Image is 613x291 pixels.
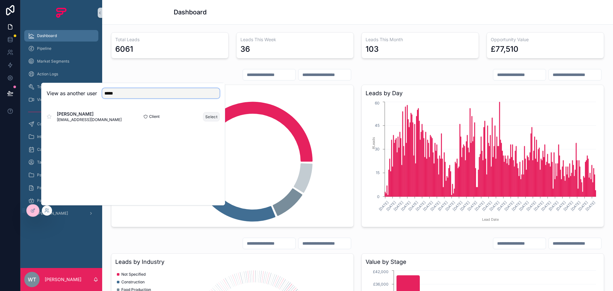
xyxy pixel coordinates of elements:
div: 6061 [115,44,133,54]
text: [DATE] [496,200,508,212]
tspan: £42,000 [373,269,389,274]
h3: Opportunity Value [491,36,600,43]
a: Dashboard [24,30,98,42]
text: [DATE] [474,200,485,212]
text: [DATE] [585,200,596,212]
text: [DATE] [437,200,449,212]
text: [DATE] [385,200,397,212]
text: [DATE] [518,200,530,212]
a: Video Guide [24,94,98,105]
span: Campaigns [37,121,57,126]
text: [DATE] [548,200,559,212]
tspan: 60 [375,101,380,105]
span: Not Specified [121,272,146,277]
a: Action Logs [24,68,98,80]
h3: Leads This Month [366,36,475,43]
a: Target Personas [24,157,98,168]
text: [DATE] [400,200,412,212]
text: [DATE] [378,200,390,212]
span: Market Segments [37,59,69,64]
text: [DATE] [459,200,471,212]
h3: Leads by Day [366,89,600,98]
text: [DATE] [577,200,589,212]
span: Page 20 [37,172,52,178]
tspan: 0 [377,194,380,199]
h2: View as another user [47,89,97,97]
text: [DATE] [526,200,537,212]
p: [PERSON_NAME] [45,276,81,283]
span: Toolkit [37,84,49,89]
span: Action Logs [37,72,58,77]
a: [PERSON_NAME] [24,208,98,219]
div: 103 [366,44,379,54]
span: Page 25 [37,198,52,203]
h3: Leads by Industry [115,257,350,266]
text: [DATE] [407,200,419,212]
a: Page 25 [24,195,98,206]
tspan: #Leads [371,137,376,149]
h1: Dashboard [174,8,207,17]
text: [DATE] [452,200,463,212]
text: [DATE] [393,200,404,212]
h3: Value by Stage [366,257,600,266]
div: scrollable content [20,26,102,227]
h3: Leads by Category [115,89,350,98]
tspan: 15 [376,170,380,175]
span: Page 21 [37,185,51,190]
tspan: £36,000 [373,282,389,287]
a: Page 20 [24,169,98,181]
tspan: 30 [375,147,380,151]
span: [PERSON_NAME] [37,211,68,216]
a: Calendar [24,144,98,155]
text: [DATE] [415,200,426,212]
span: Dashboard [37,33,57,38]
a: Campaigns [24,118,98,130]
text: [DATE] [511,200,522,212]
div: £77,510 [491,44,518,54]
div: chart [366,100,600,223]
text: [DATE] [422,200,434,212]
text: [DATE] [533,200,544,212]
div: chart [115,100,350,223]
span: Calendar [37,147,54,152]
span: Client [149,114,160,119]
a: Page 21 [24,182,98,194]
span: [PERSON_NAME] [57,111,122,117]
button: Select [203,112,220,121]
img: App logo [56,8,66,18]
h3: Leads This Week [240,36,350,43]
tspan: 45 [375,123,380,128]
h3: Total Leads [115,36,224,43]
div: 36 [240,44,250,54]
text: [DATE] [444,200,456,212]
a: Internal [24,131,98,142]
span: Video Guide [37,97,59,102]
span: Pipeline [37,46,51,51]
text: [DATE] [541,200,552,212]
a: Pipeline [24,43,98,54]
a: Market Segments [24,56,98,67]
span: Target Personas [37,160,67,165]
a: Toolkit [24,81,98,93]
text: [DATE] [466,200,478,212]
text: [DATE] [570,200,581,212]
text: [DATE] [555,200,567,212]
text: [DATE] [430,200,441,212]
text: [DATE] [481,200,493,212]
span: [EMAIL_ADDRESS][DOMAIN_NAME] [57,117,122,122]
text: [DATE] [489,200,500,212]
span: Internal [37,134,51,139]
span: Construction [121,280,145,285]
text: [DATE] [503,200,515,212]
span: WT [28,276,36,283]
text: [DATE] [563,200,574,212]
tspan: Lead Date [482,217,499,222]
